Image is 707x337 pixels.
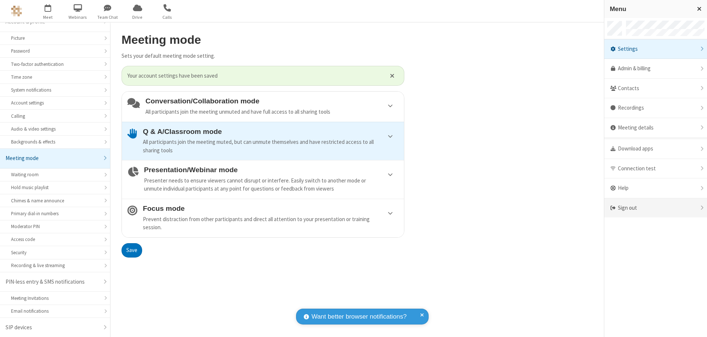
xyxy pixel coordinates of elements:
img: QA Selenium DO NOT DELETE OR CHANGE [11,6,22,17]
a: Admin & billing [604,59,707,79]
button: Save [122,243,142,258]
span: Team Chat [94,14,122,21]
div: Hold music playlist [11,184,99,191]
div: Meeting Invitations [11,295,99,302]
div: Email notifications [11,308,99,315]
button: Close alert [386,70,398,81]
div: Recording & live streaming [11,262,99,269]
span: Your account settings have been saved [127,72,381,80]
span: Want better browser notifications? [312,312,407,322]
div: All participants join the meeting unmuted and have full access to all sharing tools [145,108,398,116]
div: Chimes & name announce [11,197,99,204]
h4: Conversation/Collaboration mode [145,97,398,105]
div: Calling [11,113,99,120]
div: Security [11,249,99,256]
div: Picture [11,35,99,42]
div: Time zone [11,74,99,81]
div: Backgrounds & effects [11,138,99,145]
div: Account settings [11,99,99,106]
div: All participants join the meeting muted, but can unmute themselves and have restricted access to ... [143,138,398,155]
div: Settings [604,39,707,59]
div: Connection test [604,159,707,179]
div: SIP devices [6,323,99,332]
div: Contacts [604,79,707,99]
h4: Presentation/Webinar mode [144,166,398,174]
div: Meeting details [604,118,707,138]
div: Sign out [604,198,707,218]
div: Access code [11,236,99,243]
div: PIN-less entry & SMS notifications [6,278,99,286]
h4: Q & A/Classroom mode [143,128,398,135]
div: System notifications [11,86,99,93]
div: Primary dial-in numbers [11,210,99,217]
div: Presenter needs to ensure viewers cannot disrupt or interfere. Easily switch to another mode or u... [144,177,398,193]
span: Webinars [64,14,92,21]
div: Waiting room [11,171,99,178]
div: Audio & video settings [11,125,99,132]
div: Two-factor authentication [11,61,99,68]
div: Moderator PIN [11,223,99,230]
h4: Focus mode [143,205,398,212]
span: Drive [124,14,151,21]
span: Calls [154,14,181,21]
div: Help [604,178,707,198]
div: Prevent distraction from other participants and direct all attention to your presentation or trai... [143,215,398,232]
div: Password [11,47,99,54]
p: Sets your default meeting mode setting. [122,52,404,60]
div: Meeting mode [6,154,99,163]
h2: Meeting mode [122,33,404,46]
div: Recordings [604,98,707,118]
h3: Menu [610,6,690,13]
iframe: Chat [689,318,701,332]
div: Download apps [604,139,707,159]
span: Meet [34,14,62,21]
